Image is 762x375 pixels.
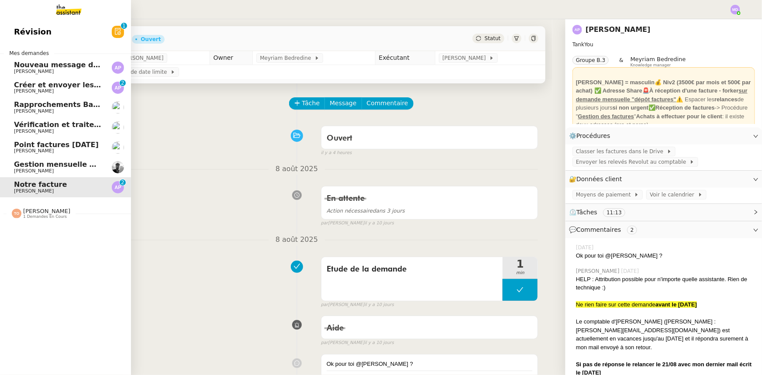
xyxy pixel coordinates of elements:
a: [PERSON_NAME] [586,25,651,34]
img: users%2FEJPpscVToRMPJlyoRFUBjAA9eTy1%2Favatar%2F9e06dc73-415a-4367-bfb1-024442b6f19c [112,101,124,114]
span: [PERSON_NAME] [14,88,54,94]
span: 💬 [569,226,641,233]
span: Données client [576,175,622,182]
span: [DATE] [576,244,596,251]
span: par [321,339,328,347]
span: Ouvert [327,134,352,142]
strong: si non urgent✅Réception de factures [613,104,715,111]
span: Rapprochements Bancaire - [DATE] [14,100,152,109]
strong: avant le [DATE] [655,301,697,308]
span: 8 août 2025 [269,234,325,246]
span: Etude de la demande [327,263,498,276]
span: [PERSON_NAME] [14,128,54,134]
small: [PERSON_NAME] [321,339,394,347]
strong: Achats à effectuer pour le client [636,113,722,120]
span: En attente [327,195,365,203]
nz-tag: Groupe B.3 [572,56,609,65]
img: svg [112,62,124,74]
img: svg [731,5,740,14]
small: [PERSON_NAME] [321,301,394,309]
u: sur demande mensuelle "dépôt factures" [576,87,748,103]
div: ⚙️Procédures [565,127,762,144]
img: ee3399b4-027e-46f8-8bb8-fca30cb6f74c [112,161,124,173]
span: il y a 10 jours [364,220,394,227]
p: 1 [122,23,126,31]
span: Statut [485,35,501,41]
span: dans 3 jours [327,208,405,214]
div: ⚠️ Espacer les de plusieurs jours -> Procédure " " : il existe deux adresses (pro et perso) [576,78,752,129]
span: il y a 10 jours [364,301,394,309]
span: il y a 4 heures [321,149,352,157]
span: min [503,269,538,277]
nz-badge-sup: 2 [120,80,126,86]
span: Pas de date limite [120,68,170,76]
span: Procédures [576,132,610,139]
nz-tag: 2 [627,226,638,234]
img: svg [572,25,582,34]
div: ⏲️Tâches 11:13 [565,204,762,221]
div: Ouvert [141,37,161,42]
span: [PERSON_NAME] [14,188,54,194]
img: users%2F9mvJqJUvllffspLsQzytnd0Nt4c2%2Favatar%2F82da88e3-d90d-4e39-b37d-dcb7941179ae [112,141,124,154]
strong: [PERSON_NAME] = masculin💰 Niv2 (3500€ par mois et 500€ par achat) ✅ Adresse Share🚨À réception d'u... [576,79,751,103]
span: Envoyer les relevés Revolut au comptable [576,158,690,166]
button: Tâche [289,97,325,110]
span: 1 [503,259,538,269]
nz-badge-sup: 1 [121,23,127,29]
span: Knowledge manager [631,63,671,68]
div: HELP : Attribution possible pour n'importe quelle assistante. Rien de technique :) [576,275,755,292]
td: Exécutant [375,51,435,65]
span: 1 demandes en cours [23,214,67,219]
small: [PERSON_NAME] [321,220,394,227]
div: 💬Commentaires 2 [565,221,762,238]
span: Tâche [302,98,320,108]
td: Owner [210,51,253,65]
span: [DATE] [621,267,641,275]
span: Vérification et traitement des demandes comptables - 2025 [14,120,249,129]
span: [PERSON_NAME] [14,69,54,74]
button: Message [324,97,362,110]
div: Ok pour toi @[PERSON_NAME] ? [576,251,755,260]
div: 🔐Données client [565,171,762,188]
span: 🔐 [569,174,626,184]
span: ⏲️ [569,209,633,216]
span: Meyriam Bedredine [631,56,686,62]
span: Révision [14,25,52,38]
span: Mes demandes [4,49,54,58]
span: par [321,301,328,309]
span: [PERSON_NAME] [23,208,70,214]
nz-tag: 11:13 [603,208,625,217]
span: [PERSON_NAME] [120,54,164,62]
span: Nouveau message de la Direction Générale des Finances Publiques [14,61,279,69]
span: [PERSON_NAME] [576,267,621,275]
span: TankYou [572,41,593,48]
p: 2 [121,80,124,88]
app-user-label: Knowledge manager [631,56,686,67]
span: Point factures [DATE] [14,141,99,149]
span: Meyriam Bedredine [260,54,314,62]
span: 8 août 2025 [269,163,325,175]
span: Créer et envoyer les factures Tankyou [14,81,164,89]
span: [PERSON_NAME] [14,168,54,174]
span: Ne rien faire sur cette demande [576,301,655,308]
span: par [321,220,328,227]
span: [PERSON_NAME] [14,148,54,154]
span: ⚙️ [569,131,614,141]
img: svg [112,82,124,94]
img: users%2FoU9mdHte1obU4mgbfL3mcCoP1F12%2Favatar%2F1be82a40-f611-465c-b415-bc30ec7e3527 [112,121,124,134]
span: Message [330,98,356,108]
span: [PERSON_NAME] [442,54,489,62]
span: Gestion mensuelle NDF et indemnités kilométriques - [DATE] [14,160,254,169]
span: Action nécessaire [327,208,373,214]
span: [PERSON_NAME] [14,108,54,114]
span: Notre facture [14,180,67,189]
nz-badge-sup: 2 [120,179,126,186]
span: Classer les factures dans le Drive [576,147,667,156]
div: Ok pour toi @[PERSON_NAME] ? [327,360,533,368]
span: & [619,56,623,67]
p: 2 [121,179,124,187]
span: Voir le calendrier [650,190,697,199]
img: svg [12,209,21,218]
button: Commentaire [362,97,414,110]
span: Commentaire [367,98,408,108]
